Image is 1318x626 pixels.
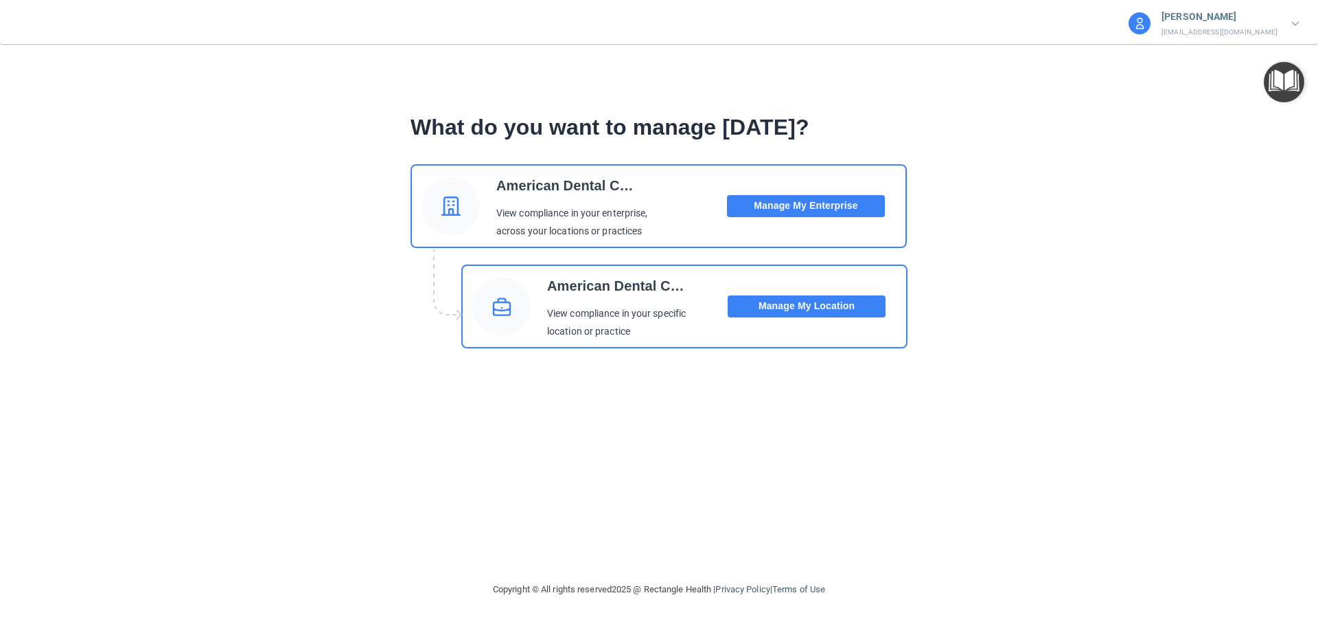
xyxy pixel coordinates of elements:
[728,295,886,317] button: Manage My Location
[727,195,885,217] button: Manage My Enterprise
[496,172,637,199] p: American Dental Companies
[496,205,648,223] p: View compliance in your enterprise,
[411,107,907,148] p: What do you want to manage [DATE]?
[772,584,825,594] a: Terms of Use
[1264,62,1304,102] button: Open Resource Center
[1291,21,1299,26] img: arrow-down.227dba2b.svg
[496,223,648,241] p: across your locations or practices
[547,272,688,300] p: American Dental Companies
[1129,12,1151,34] img: avatar.17b06cb7.svg
[547,323,688,341] p: location or practice
[408,568,910,612] div: Copyright © All rights reserved 2025 @ Rectangle Health | |
[715,584,770,594] a: Privacy Policy
[1161,26,1277,38] p: [EMAIL_ADDRESS][DOMAIN_NAME]
[1161,8,1277,26] p: [PERSON_NAME]
[547,305,688,323] p: View compliance in your specific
